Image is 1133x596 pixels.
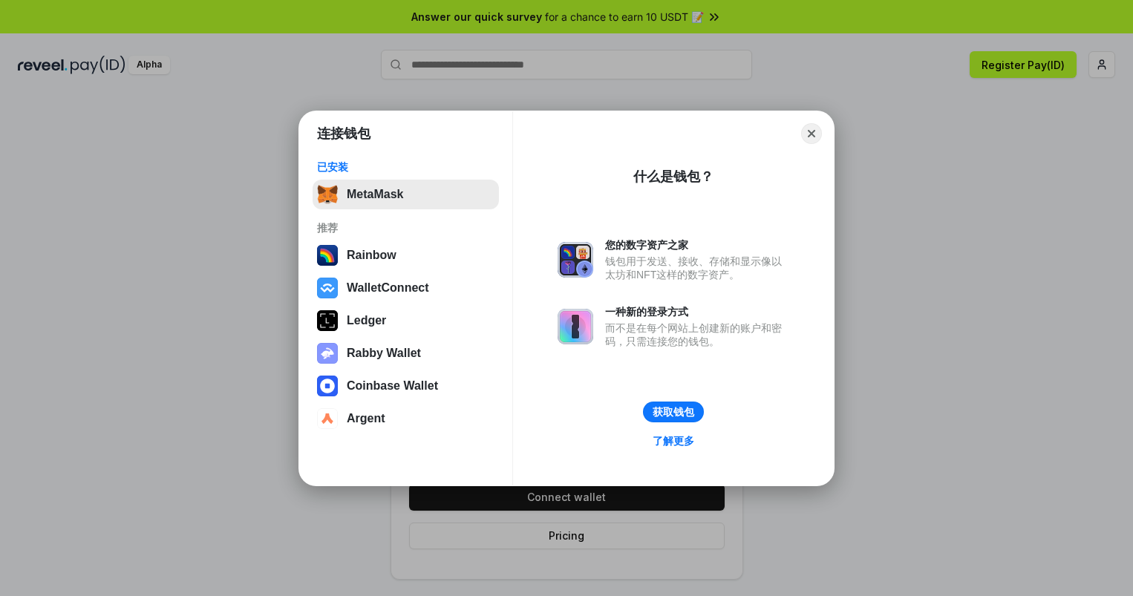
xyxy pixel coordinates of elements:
div: 一种新的登录方式 [605,305,789,318]
h1: 连接钱包 [317,125,370,143]
button: Argent [313,404,499,433]
div: 您的数字资产之家 [605,238,789,252]
img: svg+xml,%3Csvg%20xmlns%3D%22http%3A%2F%2Fwww.w3.org%2F2000%2Fsvg%22%20fill%3D%22none%22%20viewBox... [558,309,593,344]
div: 钱包用于发送、接收、存储和显示像以太坊和NFT这样的数字资产。 [605,255,789,281]
a: 了解更多 [644,431,703,451]
div: WalletConnect [347,281,429,295]
img: svg+xml,%3Csvg%20width%3D%2228%22%20height%3D%2228%22%20viewBox%3D%220%200%2028%2028%22%20fill%3D... [317,376,338,396]
button: MetaMask [313,180,499,209]
div: 了解更多 [653,434,694,448]
div: Ledger [347,314,386,327]
div: Coinbase Wallet [347,379,438,393]
div: Rabby Wallet [347,347,421,360]
button: Coinbase Wallet [313,371,499,401]
button: Ledger [313,306,499,335]
button: Rabby Wallet [313,338,499,368]
div: 而不是在每个网站上创建新的账户和密码，只需连接您的钱包。 [605,321,789,348]
img: svg+xml,%3Csvg%20fill%3D%22none%22%20height%3D%2233%22%20viewBox%3D%220%200%2035%2033%22%20width%... [317,184,338,205]
button: 获取钱包 [643,402,704,422]
img: svg+xml,%3Csvg%20width%3D%2228%22%20height%3D%2228%22%20viewBox%3D%220%200%2028%2028%22%20fill%3D... [317,278,338,298]
button: WalletConnect [313,273,499,303]
div: MetaMask [347,188,403,201]
div: 什么是钱包？ [633,168,714,186]
div: 已安装 [317,160,494,174]
div: Rainbow [347,249,396,262]
img: svg+xml,%3Csvg%20width%3D%2228%22%20height%3D%2228%22%20viewBox%3D%220%200%2028%2028%22%20fill%3D... [317,408,338,429]
img: svg+xml,%3Csvg%20width%3D%22120%22%20height%3D%22120%22%20viewBox%3D%220%200%20120%20120%22%20fil... [317,245,338,266]
div: 推荐 [317,221,494,235]
div: 获取钱包 [653,405,694,419]
img: svg+xml,%3Csvg%20xmlns%3D%22http%3A%2F%2Fwww.w3.org%2F2000%2Fsvg%22%20fill%3D%22none%22%20viewBox... [317,343,338,364]
button: Close [801,123,822,144]
img: svg+xml,%3Csvg%20xmlns%3D%22http%3A%2F%2Fwww.w3.org%2F2000%2Fsvg%22%20fill%3D%22none%22%20viewBox... [558,242,593,278]
button: Rainbow [313,240,499,270]
div: Argent [347,412,385,425]
img: svg+xml,%3Csvg%20xmlns%3D%22http%3A%2F%2Fwww.w3.org%2F2000%2Fsvg%22%20width%3D%2228%22%20height%3... [317,310,338,331]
